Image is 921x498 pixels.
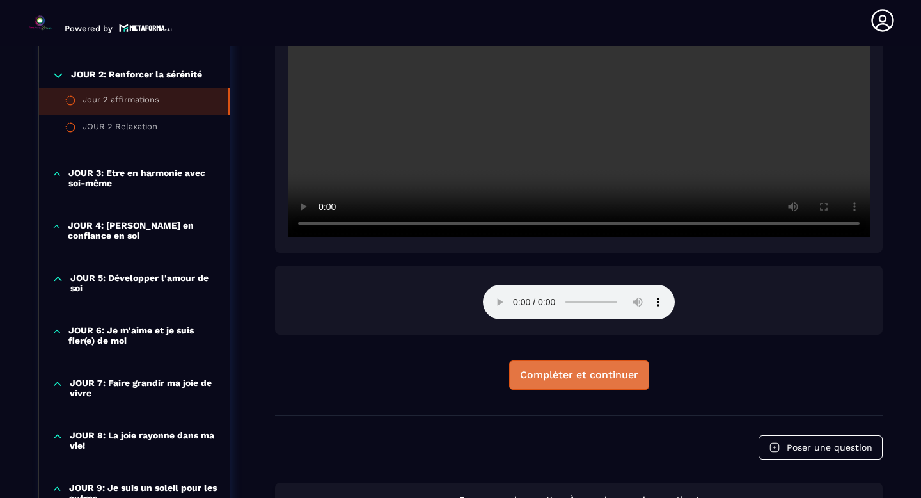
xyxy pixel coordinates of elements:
[83,95,159,109] div: Jour 2 affirmations
[119,22,173,33] img: logo
[68,168,217,188] p: JOUR 3: Etre en harmonie avec soi-même
[83,122,157,136] div: JOUR 2 Relaxation
[68,220,217,241] p: JOUR 4: [PERSON_NAME] en confiance en soi
[70,378,217,398] p: JOUR 7: Faire grandir ma joie de vivre
[759,435,883,460] button: Poser une question
[70,430,217,451] p: JOUR 8: La joie rayonne dans ma vie!
[68,325,217,346] p: JOUR 6: Je m'aime et je suis fier(e) de moi
[71,69,202,82] p: JOUR 2: Renforcer la sérénité
[509,360,649,390] button: Compléter et continuer
[70,273,217,293] p: JOUR 5: Développer l'amour de soi
[26,13,55,33] img: logo-branding
[520,369,638,382] div: Compléter et continuer
[65,24,113,33] p: Powered by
